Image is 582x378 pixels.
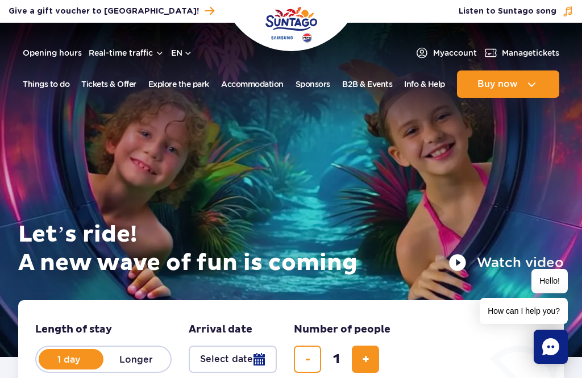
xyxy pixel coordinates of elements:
[294,346,321,373] button: remove ticket
[189,323,252,337] span: Arrival date
[459,6,573,17] button: Listen to Suntago song
[81,70,136,98] a: Tickets & Offer
[294,323,390,337] span: Number of people
[433,47,477,59] span: My account
[477,79,518,89] span: Buy now
[480,298,568,324] span: How can I help you?
[221,70,284,98] a: Accommodation
[18,221,564,277] h1: Let’s ride! A new wave of fun is coming
[484,46,559,60] a: Managetickets
[342,70,392,98] a: B2B & Events
[103,347,168,371] label: Longer
[23,70,69,98] a: Things to do
[35,323,112,337] span: Length of stay
[323,346,350,373] input: number of tickets
[9,6,199,17] span: Give a gift voucher to [GEOGRAPHIC_DATA]!
[531,269,568,293] span: Hello!
[534,330,568,364] div: Chat
[404,70,445,98] a: Info & Help
[171,47,193,59] button: en
[189,346,277,373] button: Select date
[89,48,164,57] button: Real-time traffic
[148,70,209,98] a: Explore the park
[296,70,330,98] a: Sponsors
[457,70,559,98] button: Buy now
[415,46,477,60] a: Myaccount
[448,254,564,272] button: Watch video
[352,346,379,373] button: add ticket
[459,6,556,17] span: Listen to Suntago song
[36,347,101,371] label: 1 day
[9,3,214,19] a: Give a gift voucher to [GEOGRAPHIC_DATA]!
[502,47,559,59] span: Manage tickets
[23,47,82,59] a: Opening hours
